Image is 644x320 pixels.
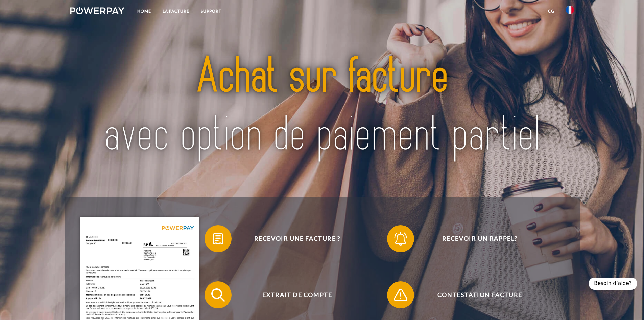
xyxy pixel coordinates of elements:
[132,5,157,17] a: Home
[392,286,409,303] img: qb_warning.svg
[387,281,563,308] button: Contestation Facture
[70,7,125,14] img: logo-powerpay-white.svg
[397,281,563,308] span: Contestation Facture
[95,32,549,180] img: title-powerpay_fr.svg
[214,281,380,308] span: Extrait de compte
[205,225,380,252] button: Recevoir une facture ?
[210,230,226,247] img: qb_bill.svg
[157,5,195,17] a: LA FACTURE
[589,278,637,290] div: Besoin d’aide?
[542,5,560,17] a: CG
[387,225,563,252] button: Recevoir un rappel?
[397,225,563,252] span: Recevoir un rappel?
[392,230,409,247] img: qb_bell.svg
[195,5,227,17] a: Support
[205,281,380,308] button: Extrait de compte
[566,6,574,14] img: fr
[214,225,380,252] span: Recevoir une facture ?
[210,286,226,303] img: qb_search.svg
